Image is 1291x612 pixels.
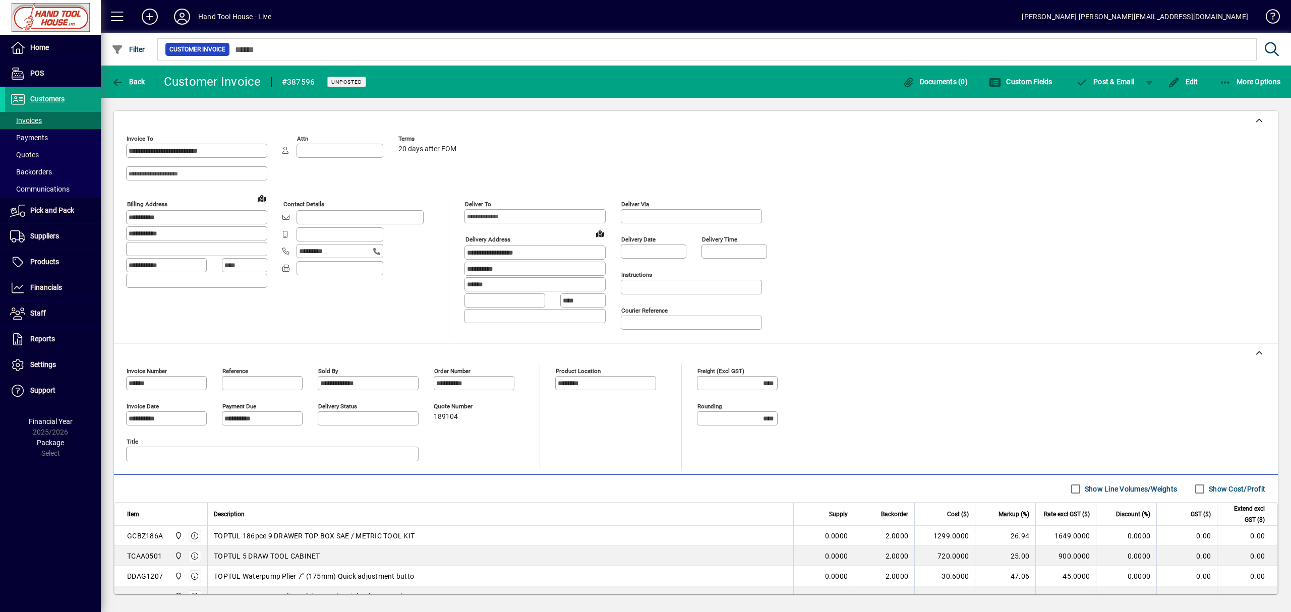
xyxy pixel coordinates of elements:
[975,546,1035,566] td: 25.00
[30,206,74,214] span: Pick and Pack
[111,45,145,53] span: Filter
[282,74,315,90] div: #387596
[5,198,101,223] a: Pick and Pack
[1219,78,1281,86] span: More Options
[621,307,668,314] mat-label: Courier Reference
[254,190,270,206] a: View on map
[5,163,101,180] a: Backorders
[621,236,656,243] mat-label: Delivery date
[10,185,70,193] span: Communications
[5,35,101,60] a: Home
[1156,546,1217,566] td: 0.00
[1217,586,1277,606] td: 0.00
[172,550,184,562] span: Frankton
[621,201,649,208] mat-label: Deliver via
[5,250,101,275] a: Products
[5,301,101,326] a: Staff
[30,335,55,343] span: Reports
[109,40,148,58] button: Filter
[5,146,101,163] a: Quotes
[164,74,261,90] div: Customer Invoice
[10,168,52,176] span: Backorders
[172,530,184,541] span: Frankton
[5,224,101,249] a: Suppliers
[318,368,338,375] mat-label: Sold by
[1042,531,1090,541] div: 1649.0000
[127,591,163,601] div: DDAG1210
[1083,484,1177,494] label: Show Line Volumes/Weights
[1096,566,1156,586] td: 0.0000
[5,378,101,403] a: Support
[10,116,42,125] span: Invoices
[900,73,970,91] button: Documents (0)
[886,591,909,601] span: 2.0000
[1096,526,1156,546] td: 0.0000
[1217,566,1277,586] td: 0.00
[297,135,308,142] mat-label: Attn
[1156,566,1217,586] td: 0.00
[134,8,166,26] button: Add
[702,236,737,243] mat-label: Delivery time
[1217,73,1283,91] button: More Options
[1093,78,1098,86] span: P
[30,283,62,291] span: Financials
[986,73,1055,91] button: Custom Fields
[825,531,848,541] span: 0.0000
[331,79,362,85] span: Unposted
[914,526,975,546] td: 1299.0000
[1022,9,1248,25] div: [PERSON_NAME] [PERSON_NAME][EMAIL_ADDRESS][DOMAIN_NAME]
[914,546,975,566] td: 720.0000
[5,352,101,378] a: Settings
[30,360,56,369] span: Settings
[947,509,969,520] span: Cost ($)
[172,571,184,582] span: Frankton
[1217,526,1277,546] td: 0.00
[434,368,471,375] mat-label: Order number
[1223,503,1265,525] span: Extend excl GST ($)
[1156,526,1217,546] td: 0.00
[37,439,64,447] span: Package
[127,571,163,581] div: DDAG1207
[902,78,968,86] span: Documents (0)
[1258,2,1278,35] a: Knowledge Base
[434,403,494,410] span: Quote number
[1096,546,1156,566] td: 0.0000
[825,551,848,561] span: 0.0000
[127,509,139,520] span: Item
[829,509,848,520] span: Supply
[398,136,459,142] span: Terms
[30,258,59,266] span: Products
[30,43,49,51] span: Home
[198,9,271,25] div: Hand Tool House - Live
[1042,591,1090,601] div: 51.0000
[30,95,65,103] span: Customers
[172,591,184,602] span: Frankton
[1217,546,1277,566] td: 0.00
[214,509,245,520] span: Description
[825,591,848,601] span: 0.0000
[318,403,357,410] mat-label: Delivery status
[10,151,39,159] span: Quotes
[30,309,46,317] span: Staff
[1156,586,1217,606] td: 0.00
[697,368,744,375] mat-label: Freight (excl GST)
[621,271,652,278] mat-label: Instructions
[214,531,415,541] span: TOPTUL 186pce 9 DRAWER TOP BOX SAE / METRIC TOOL KIT
[5,112,101,129] a: Invoices
[5,327,101,352] a: Reports
[999,509,1029,520] span: Markup (%)
[989,78,1052,86] span: Custom Fields
[30,232,59,240] span: Suppliers
[886,571,909,581] span: 2.0000
[1076,78,1135,86] span: ost & Email
[5,180,101,198] a: Communications
[127,531,163,541] div: GCBZ186A
[975,566,1035,586] td: 47.06
[1207,484,1265,494] label: Show Cost/Profit
[214,591,418,601] span: TOPTUL Waterpump Plier 10" (250mm) Quick adjustment butto
[5,61,101,86] a: POS
[914,586,975,606] td: 34.3900
[222,403,256,410] mat-label: Payment due
[1071,73,1140,91] button: Post & Email
[109,73,148,91] button: Back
